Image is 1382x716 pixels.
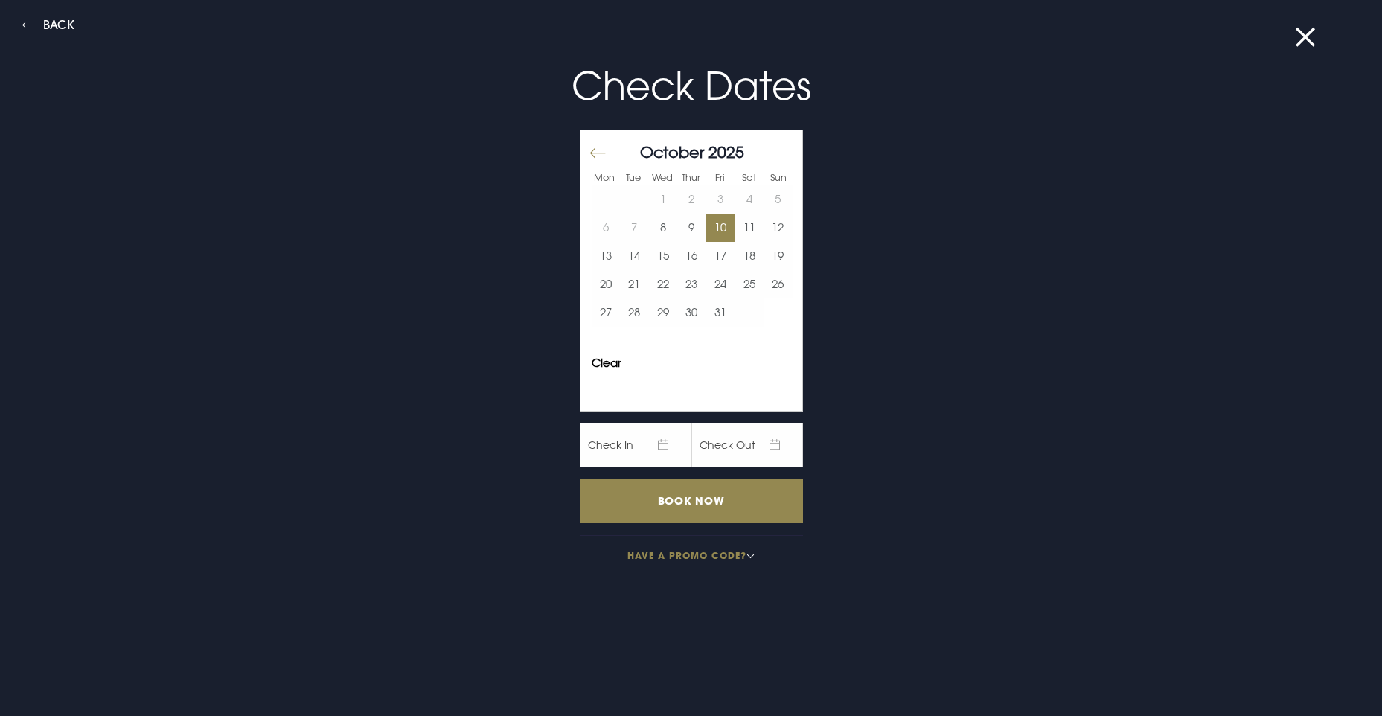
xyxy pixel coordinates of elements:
[649,242,678,270] button: 15
[649,242,678,270] td: Choose Wednesday, October 15, 2025 as your start date.
[706,214,735,242] button: 10
[706,214,735,242] td: Choose Friday, October 10, 2025 as your start date.
[764,270,793,298] button: 26
[677,298,706,327] button: 30
[649,270,678,298] button: 22
[735,214,764,242] td: Choose Saturday, October 11, 2025 as your start date.
[735,270,764,298] button: 25
[620,298,649,327] button: 28
[592,270,621,298] button: 20
[735,242,764,270] button: 18
[677,214,706,242] button: 9
[592,242,621,270] button: 13
[649,298,678,327] td: Choose Wednesday, October 29, 2025 as your start date.
[620,242,649,270] button: 14
[592,357,621,368] button: Clear
[735,242,764,270] td: Choose Saturday, October 18, 2025 as your start date.
[620,270,649,298] td: Choose Tuesday, October 21, 2025 as your start date.
[706,298,735,327] td: Choose Friday, October 31, 2025 as your start date.
[620,270,649,298] button: 21
[580,479,803,523] input: Book Now
[649,270,678,298] td: Choose Wednesday, October 22, 2025 as your start date.
[22,19,74,36] button: Back
[691,423,803,467] span: Check Out
[580,535,803,575] button: Have a promo code?
[592,298,621,327] td: Choose Monday, October 27, 2025 as your start date.
[592,298,621,327] button: 27
[337,57,1046,115] p: Check Dates
[764,214,793,242] button: 12
[677,270,706,298] td: Choose Thursday, October 23, 2025 as your start date.
[677,242,706,270] button: 16
[589,137,607,168] button: Move backward to switch to the previous month.
[764,270,793,298] td: Choose Sunday, October 26, 2025 as your start date.
[677,242,706,270] td: Choose Thursday, October 16, 2025 as your start date.
[708,142,744,162] span: 2025
[677,298,706,327] td: Choose Thursday, October 30, 2025 as your start date.
[706,242,735,270] button: 17
[649,298,678,327] button: 29
[649,214,678,242] button: 8
[677,270,706,298] button: 23
[706,270,735,298] td: Choose Friday, October 24, 2025 as your start date.
[620,242,649,270] td: Choose Tuesday, October 14, 2025 as your start date.
[592,270,621,298] td: Choose Monday, October 20, 2025 as your start date.
[620,298,649,327] td: Choose Tuesday, October 28, 2025 as your start date.
[640,142,704,162] span: October
[773,137,791,168] button: Move forward to switch to the next month.
[706,298,735,327] button: 31
[580,423,691,467] span: Check In
[649,214,678,242] td: Choose Wednesday, October 8, 2025 as your start date.
[735,270,764,298] td: Choose Saturday, October 25, 2025 as your start date.
[764,214,793,242] td: Choose Sunday, October 12, 2025 as your start date.
[764,242,793,270] td: Choose Sunday, October 19, 2025 as your start date.
[677,214,706,242] td: Choose Thursday, October 9, 2025 as your start date.
[764,242,793,270] button: 19
[735,214,764,242] button: 11
[706,242,735,270] td: Choose Friday, October 17, 2025 as your start date.
[592,242,621,270] td: Choose Monday, October 13, 2025 as your start date.
[706,270,735,298] button: 24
